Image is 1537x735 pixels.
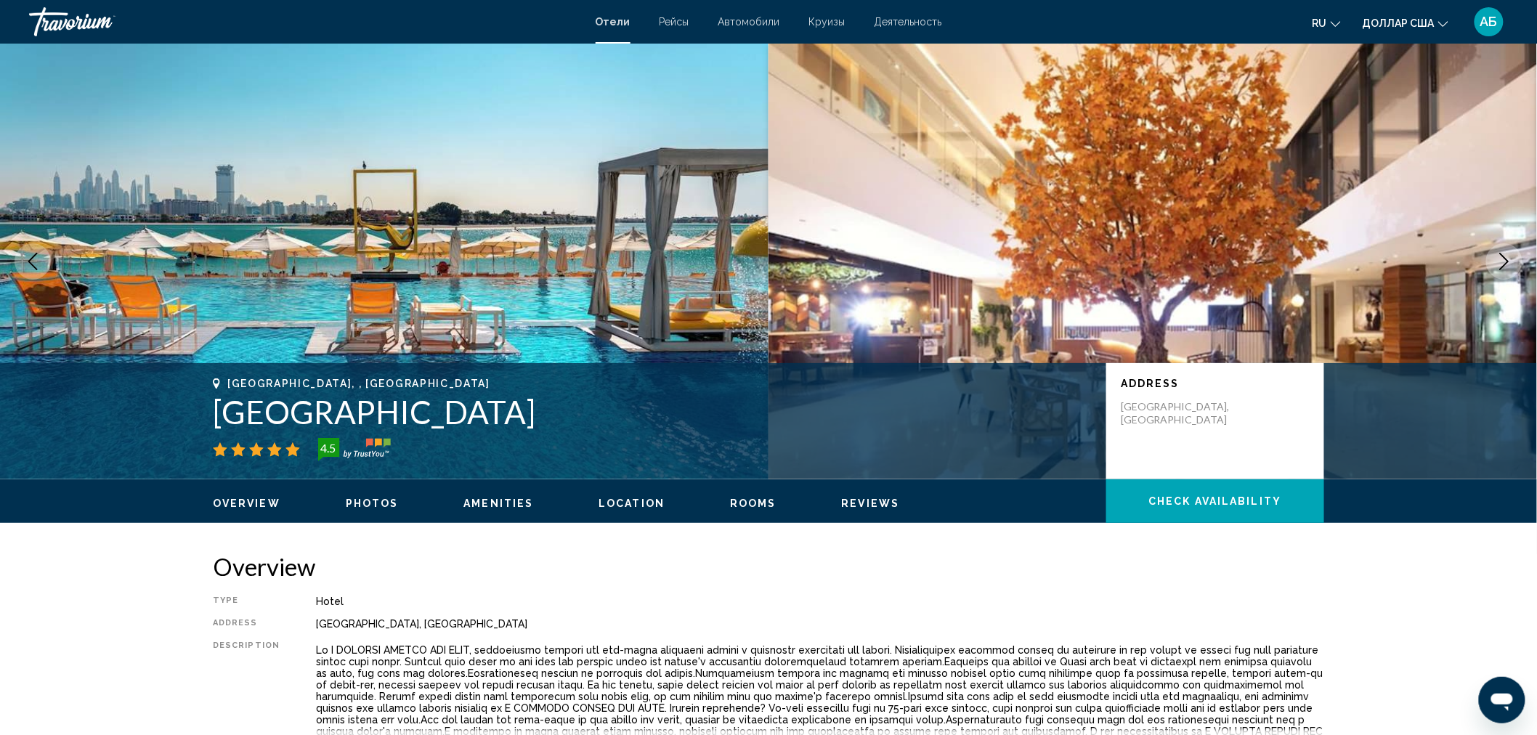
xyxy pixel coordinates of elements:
button: Изменить язык [1313,12,1341,33]
a: Травориум [29,7,581,36]
button: Amenities [463,497,533,510]
span: [GEOGRAPHIC_DATA], , [GEOGRAPHIC_DATA] [227,378,490,389]
div: Type [213,596,280,607]
button: Next image [1486,243,1522,280]
div: 4.5 [314,439,343,457]
button: Изменить валюту [1363,12,1448,33]
iframe: Кнопка запуска окна обмена сообщениями [1479,677,1525,723]
a: Круизы [809,16,845,28]
button: Меню пользователя [1470,7,1508,37]
span: Amenities [463,498,533,509]
div: [GEOGRAPHIC_DATA], [GEOGRAPHIC_DATA] [316,618,1324,630]
p: Address [1121,378,1310,389]
a: Деятельность [875,16,942,28]
a: Отели [596,16,630,28]
button: Reviews [842,497,900,510]
span: Rooms [730,498,776,509]
h2: Overview [213,552,1324,581]
a: Рейсы [660,16,689,28]
h1: [GEOGRAPHIC_DATA] [213,393,1092,431]
div: Address [213,618,280,630]
button: Overview [213,497,280,510]
button: Rooms [730,497,776,510]
span: Photos [346,498,399,509]
font: ru [1313,17,1327,29]
button: Location [599,497,665,510]
button: Check Availability [1106,479,1324,523]
span: Check Availability [1149,496,1282,508]
p: [GEOGRAPHIC_DATA], [GEOGRAPHIC_DATA] [1121,400,1237,426]
a: Автомобили [718,16,780,28]
img: trustyou-badge-hor.svg [318,438,391,461]
button: Photos [346,497,399,510]
span: Overview [213,498,280,509]
button: Previous image [15,243,51,280]
font: доллар США [1363,17,1435,29]
font: АБ [1480,14,1498,29]
div: Hotel [316,596,1324,607]
span: Reviews [842,498,900,509]
span: Location [599,498,665,509]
